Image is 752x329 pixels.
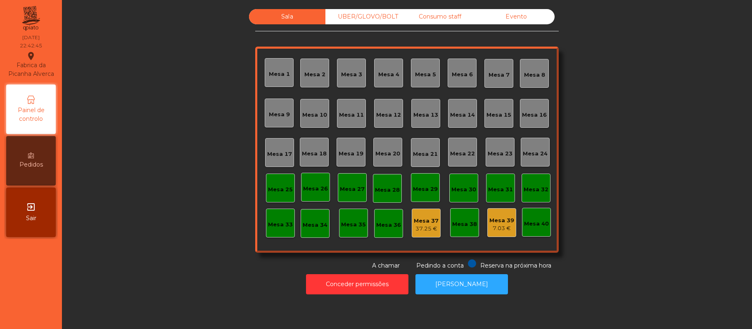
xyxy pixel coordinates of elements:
[341,70,362,79] div: Mesa 3
[7,51,55,78] div: Fabrica da Picanha Alverca
[20,42,42,49] div: 22:42:45
[402,9,478,24] div: Consumo staff
[378,70,399,79] div: Mesa 4
[303,221,327,229] div: Mesa 34
[414,217,439,225] div: Mesa 37
[268,221,293,229] div: Mesa 33
[489,71,510,79] div: Mesa 7
[268,186,293,194] div: Mesa 25
[524,220,549,228] div: Mesa 40
[522,111,547,119] div: Mesa 16
[26,51,36,61] i: location_on
[450,150,475,158] div: Mesa 22
[452,70,473,79] div: Mesa 6
[488,150,512,158] div: Mesa 23
[413,111,438,119] div: Mesa 13
[302,150,327,158] div: Mesa 18
[480,262,551,269] span: Reserva na próxima hora
[267,150,292,158] div: Mesa 17
[413,150,438,158] div: Mesa 21
[22,34,40,41] div: [DATE]
[21,4,41,33] img: qpiato
[302,111,327,119] div: Mesa 10
[489,216,514,225] div: Mesa 39
[524,71,545,79] div: Mesa 8
[415,70,436,79] div: Mesa 5
[306,274,408,294] button: Conceder permissões
[452,220,477,228] div: Mesa 38
[26,202,36,212] i: exit_to_app
[325,9,402,24] div: UBER/GLOVO/BOLT
[340,185,365,193] div: Mesa 27
[524,186,548,194] div: Mesa 32
[415,274,508,294] button: [PERSON_NAME]
[488,186,513,194] div: Mesa 31
[414,225,439,233] div: 37.25 €
[8,106,54,123] span: Painel de controlo
[376,111,401,119] div: Mesa 12
[523,150,548,158] div: Mesa 24
[269,110,290,119] div: Mesa 9
[269,70,290,78] div: Mesa 1
[341,221,366,229] div: Mesa 35
[19,160,43,169] span: Pedidos
[339,111,364,119] div: Mesa 11
[372,262,400,269] span: A chamar
[478,9,555,24] div: Evento
[375,150,400,158] div: Mesa 20
[339,150,363,158] div: Mesa 19
[486,111,511,119] div: Mesa 15
[376,221,401,229] div: Mesa 36
[413,185,438,193] div: Mesa 29
[249,9,325,24] div: Sala
[303,185,328,193] div: Mesa 26
[304,70,325,79] div: Mesa 2
[375,186,400,194] div: Mesa 28
[26,214,36,223] span: Sair
[450,111,475,119] div: Mesa 14
[489,224,514,233] div: 7.03 €
[416,262,464,269] span: Pedindo a conta
[451,186,476,194] div: Mesa 30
